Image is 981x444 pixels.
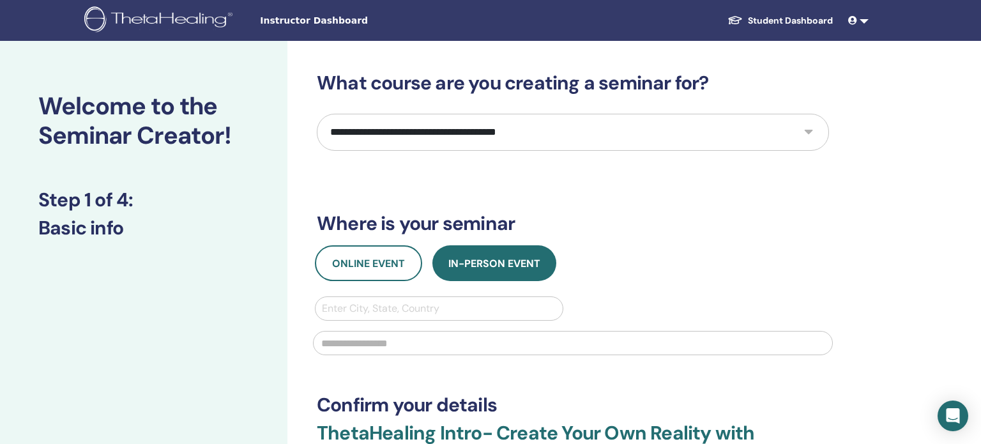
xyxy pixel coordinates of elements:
a: Student Dashboard [717,9,843,33]
img: logo.png [84,6,237,35]
span: Instructor Dashboard [260,14,452,27]
button: In-Person Event [432,245,556,281]
button: Online Event [315,245,422,281]
h3: Confirm your details [317,394,829,417]
h3: Step 1 of 4 : [38,188,249,211]
img: graduation-cap-white.svg [727,15,743,26]
h2: Welcome to the Seminar Creator! [38,92,249,150]
h3: What course are you creating a seminar for? [317,72,829,95]
div: Open Intercom Messenger [938,401,968,431]
h3: Basic info [38,217,249,240]
span: Online Event [332,257,405,270]
h3: Where is your seminar [317,212,829,235]
span: In-Person Event [448,257,540,270]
